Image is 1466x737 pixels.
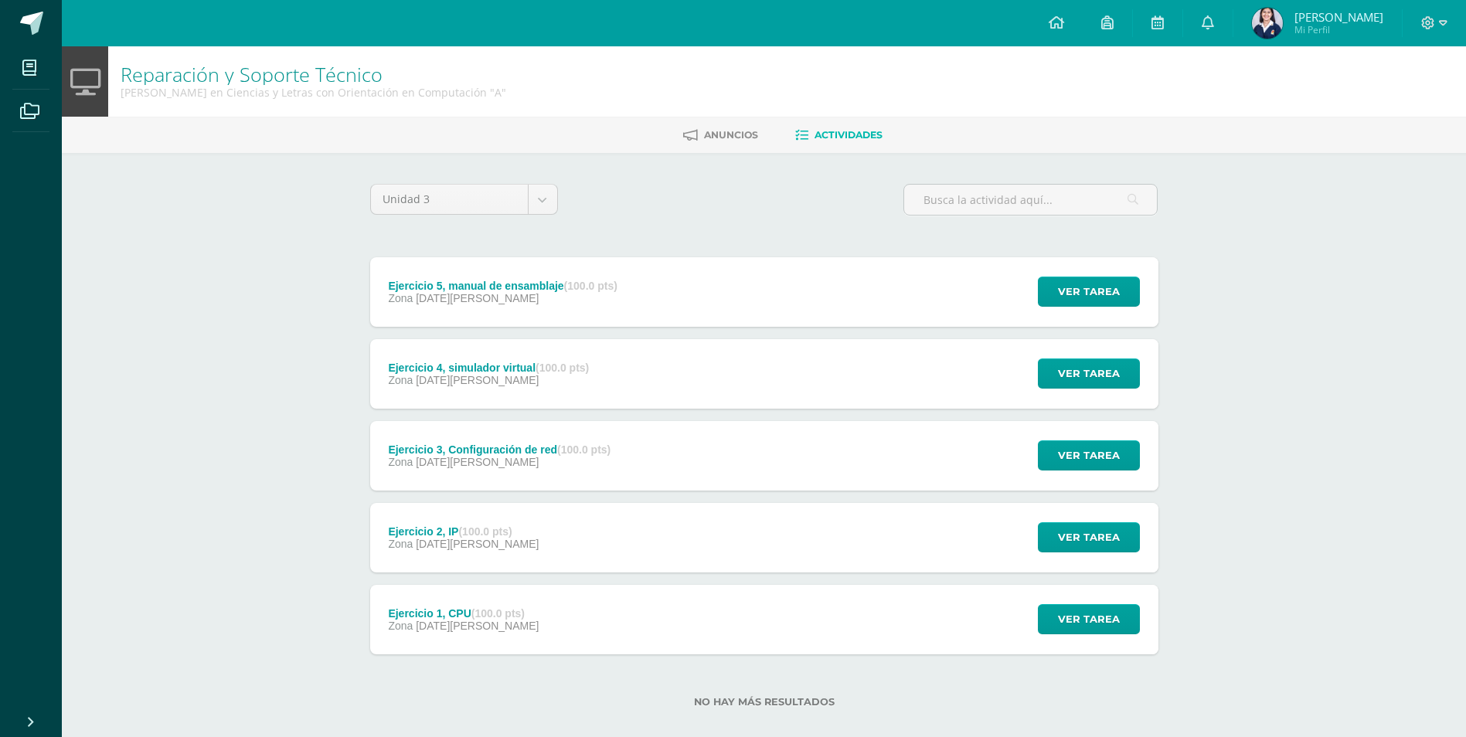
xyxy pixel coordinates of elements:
[1294,9,1383,25] span: [PERSON_NAME]
[904,185,1157,215] input: Busca la actividad aquí...
[458,525,512,538] strong: (100.0 pts)
[388,374,413,386] span: Zona
[416,456,539,468] span: [DATE][PERSON_NAME]
[815,129,883,141] span: Actividades
[371,185,557,214] a: Unidad 3
[121,85,506,100] div: Quinto Quinto Bachillerato en Ciencias y Letras con Orientación en Computación 'A'
[471,607,525,620] strong: (100.0 pts)
[388,538,413,550] span: Zona
[388,280,617,292] div: Ejercicio 5, manual de ensamblaje
[704,129,758,141] span: Anuncios
[1058,441,1120,470] span: Ver tarea
[557,443,611,456] strong: (100.0 pts)
[388,525,539,538] div: Ejercicio 2, IP
[1038,358,1140,389] button: Ver tarea
[388,607,539,620] div: Ejercicio 1, CPU
[388,620,413,632] span: Zona
[388,443,611,456] div: Ejercicio 3, Configuración de red
[388,292,413,304] span: Zona
[416,620,539,632] span: [DATE][PERSON_NAME]
[1058,359,1120,388] span: Ver tarea
[1294,23,1383,36] span: Mi Perfil
[121,63,506,85] h1: Reparación y Soporte Técnico
[416,538,539,550] span: [DATE][PERSON_NAME]
[683,123,758,148] a: Anuncios
[1058,277,1120,306] span: Ver tarea
[388,456,413,468] span: Zona
[1058,605,1120,633] span: Ver tarea
[536,362,589,374] strong: (100.0 pts)
[121,61,383,87] a: Reparación y Soporte Técnico
[388,362,589,374] div: Ejercicio 4, simulador virtual
[795,123,883,148] a: Actividades
[416,374,539,386] span: [DATE][PERSON_NAME]
[1058,523,1120,552] span: Ver tarea
[416,292,539,304] span: [DATE][PERSON_NAME]
[383,185,516,214] span: Unidad 3
[1038,440,1140,470] button: Ver tarea
[1038,277,1140,307] button: Ver tarea
[564,280,617,292] strong: (100.0 pts)
[1038,604,1140,634] button: Ver tarea
[1252,8,1283,39] img: c9529e1355c96afb2827b4511a60110c.png
[370,696,1158,708] label: No hay más resultados
[1038,522,1140,552] button: Ver tarea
